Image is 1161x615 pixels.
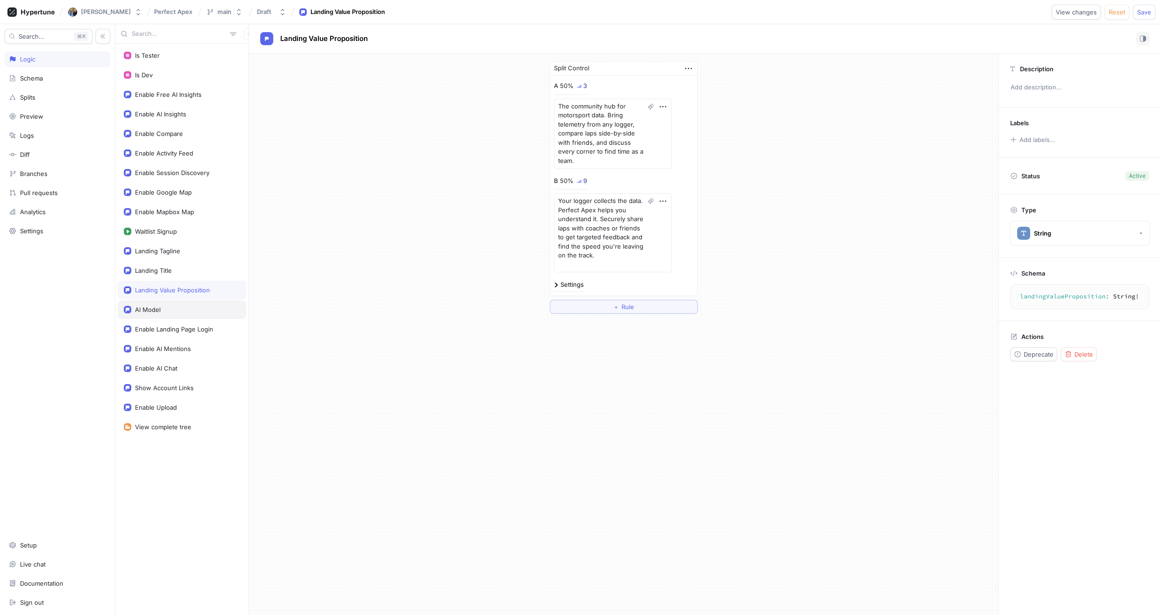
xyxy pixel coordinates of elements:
[310,7,385,17] div: Landing Value Proposition
[135,423,191,431] div: View complete tree
[20,170,47,177] div: Branches
[560,282,584,288] div: Settings
[554,176,558,186] p: B
[135,384,194,392] div: Show Account Links
[5,575,110,591] a: Documentation
[154,8,192,15] span: Perfect Apex
[1007,134,1058,146] button: Add labels...
[560,83,574,89] div: 50%
[135,208,194,216] div: Enable Mapbox Map
[20,541,37,549] div: Setup
[554,81,558,91] p: A
[554,64,589,73] div: Split Control
[20,151,30,158] div: Diff
[1020,65,1053,73] p: Description
[217,8,231,16] div: main
[1137,9,1151,15] span: Save
[135,247,180,255] div: Landing Tagline
[1024,351,1053,357] span: Deprecate
[135,345,191,352] div: Enable AI Mentions
[1061,347,1097,361] button: Delete
[253,4,290,20] button: Draft
[135,267,172,274] div: Landing Title
[1133,5,1155,20] button: Save
[1074,351,1093,357] span: Delete
[19,34,44,39] span: Search...
[1052,5,1101,20] button: View changes
[135,286,210,294] div: Landing Value Proposition
[1056,9,1097,15] span: View changes
[135,404,177,411] div: Enable Upload
[621,304,634,310] span: Rule
[132,29,226,39] input: Search...
[20,580,63,587] div: Documentation
[135,189,192,196] div: Enable Google Map
[583,178,587,184] div: 9
[20,561,46,568] div: Live chat
[20,599,44,606] div: Sign out
[135,365,177,372] div: Enable AI Chat
[20,74,43,82] div: Schema
[135,228,177,235] div: Waitlist Signup
[554,99,672,169] textarea: The community hub for motorsport data. Bring telemetry from any logger, compare laps side-by-side...
[135,169,209,176] div: Enable Session Discovery
[135,306,161,313] div: AI Model
[135,91,202,98] div: Enable Free AI Insights
[1021,333,1044,340] p: Actions
[135,110,186,118] div: Enable AI Insights
[280,35,368,42] span: Landing Value Proposition
[1014,288,1145,305] textarea: landingValueProposition: String!
[81,8,131,16] div: [PERSON_NAME]
[1034,230,1051,237] div: String
[550,300,698,314] button: ＋Rule
[1010,119,1029,127] p: Labels
[257,8,271,16] div: Draft
[583,83,587,89] div: 3
[135,149,193,157] div: Enable Activity Feed
[20,113,43,120] div: Preview
[1129,172,1146,180] div: Active
[5,29,93,44] button: Search...K
[560,178,574,184] div: 50%
[554,193,672,272] textarea: Your logger collects the data. Perfect Apex helps you understand it. Securely share laps with coa...
[135,130,183,137] div: Enable Compare
[202,4,246,20] button: main
[20,208,46,216] div: Analytics
[613,304,619,310] span: ＋
[1010,347,1057,361] button: Deprecate
[64,4,146,20] button: User[PERSON_NAME]
[135,71,153,79] div: Is Dev
[20,227,43,235] div: Settings
[1021,206,1036,214] p: Type
[1105,5,1129,20] button: Reset
[1109,9,1125,15] span: Reset
[1010,221,1150,246] button: String
[135,52,160,59] div: Is Tester
[1021,270,1045,277] p: Schema
[20,55,35,63] div: Logic
[135,325,213,333] div: Enable Landing Page Login
[20,132,34,139] div: Logs
[20,189,58,196] div: Pull requests
[1006,80,1153,95] p: Add description...
[74,32,88,41] div: K
[68,7,77,17] img: User
[20,94,35,101] div: Splits
[1021,169,1040,182] p: Status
